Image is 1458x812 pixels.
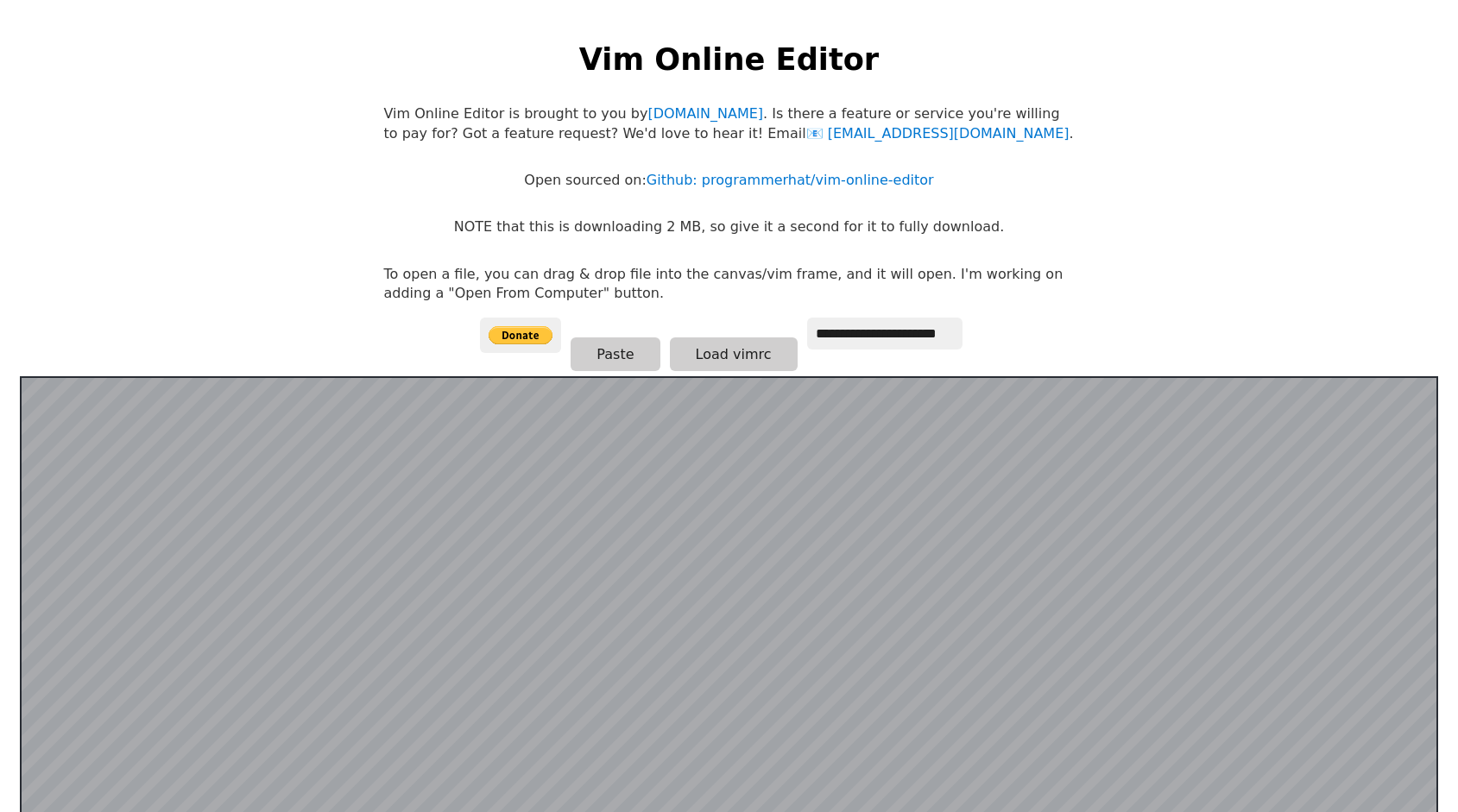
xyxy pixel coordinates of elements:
[571,337,660,371] button: Paste
[524,171,933,190] p: Open sourced on:
[384,104,1075,143] p: Vim Online Editor is brought to you by . Is there a feature or service you're willing to pay for?...
[384,265,1075,304] p: To open a file, you can drag & drop file into the canvas/vim frame, and it will open. I'm working...
[670,337,798,371] button: Load vimrc
[454,217,1004,236] p: NOTE that this is downloading 2 MB, so give it a second for it to fully download.
[579,38,879,80] h1: Vim Online Editor
[647,105,763,122] a: [DOMAIN_NAME]
[647,172,934,188] a: Github: programmerhat/vim-online-editor
[806,125,1070,142] a: [EMAIL_ADDRESS][DOMAIN_NAME]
